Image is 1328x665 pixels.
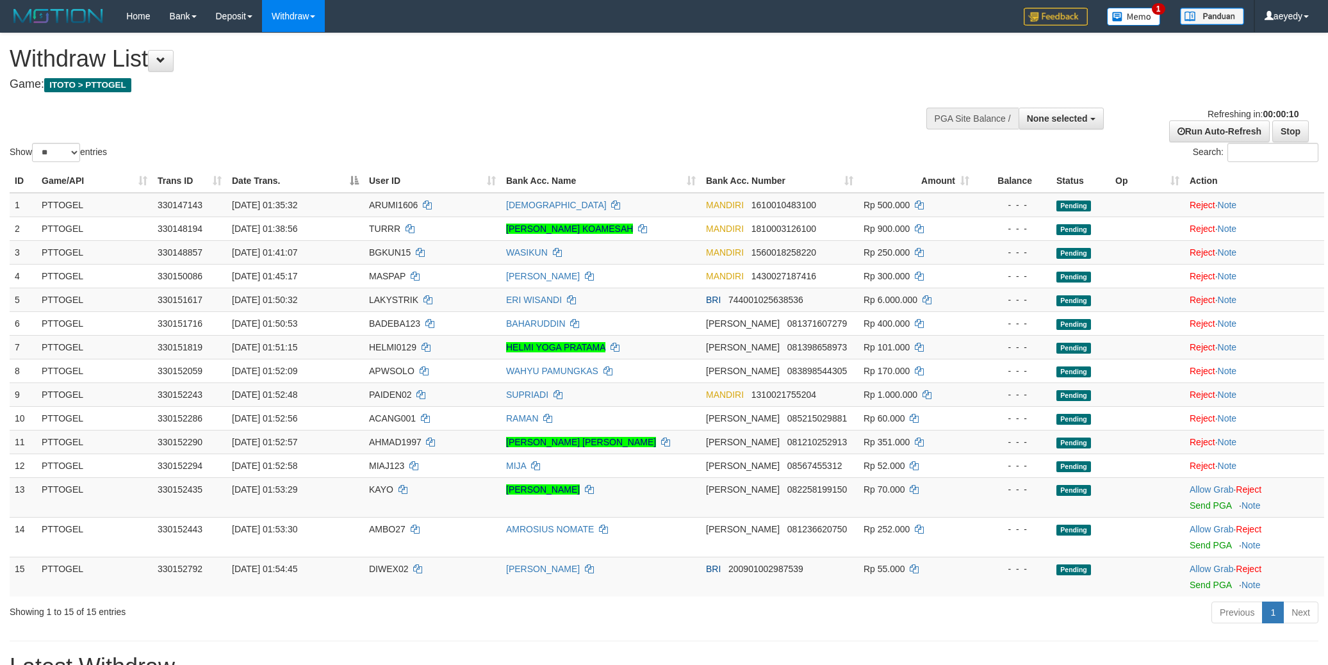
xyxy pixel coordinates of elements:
td: · [1185,477,1324,517]
span: [DATE] 01:52:09 [232,366,297,376]
span: [DATE] 01:53:30 [232,524,297,534]
span: 330151716 [158,318,202,329]
span: 330152792 [158,564,202,574]
span: [PERSON_NAME] [706,318,780,329]
span: MANDIRI [706,390,744,400]
td: PTTOGEL [37,477,152,517]
td: 5 [10,288,37,311]
div: - - - [980,341,1046,354]
span: Pending [1056,438,1091,448]
span: KAYO [369,484,393,495]
div: - - - [980,412,1046,425]
span: Pending [1056,461,1091,472]
span: Pending [1056,525,1091,536]
span: [PERSON_NAME] [706,461,780,471]
a: [PERSON_NAME] [506,484,580,495]
span: AMBO27 [369,524,406,534]
span: None selected [1027,113,1088,124]
select: Showentries [32,143,80,162]
th: Bank Acc. Number: activate to sort column ascending [701,169,858,193]
a: WASIKUN [506,247,548,258]
td: · [1185,430,1324,454]
div: - - - [980,365,1046,377]
img: Button%20Memo.svg [1107,8,1161,26]
span: Pending [1056,272,1091,283]
span: 1 [1152,3,1165,15]
span: [DATE] 01:52:58 [232,461,297,471]
td: PTTOGEL [37,517,152,557]
span: MANDIRI [706,247,744,258]
td: PTTOGEL [37,382,152,406]
span: Rp 300.000 [864,271,910,281]
th: Action [1185,169,1324,193]
img: Feedback.jpg [1024,8,1088,26]
div: - - - [980,317,1046,330]
span: [PERSON_NAME] [706,342,780,352]
a: Send PGA [1190,540,1231,550]
a: Note [1218,342,1237,352]
div: Showing 1 to 15 of 15 entries [10,600,544,618]
span: Copy 081398658973 to clipboard [787,342,847,352]
td: 13 [10,477,37,517]
a: Reject [1190,247,1215,258]
th: Op: activate to sort column ascending [1110,169,1185,193]
td: 9 [10,382,37,406]
div: - - - [980,562,1046,575]
div: - - - [980,523,1046,536]
a: Note [1218,437,1237,447]
a: AMROSIUS NOMATE [506,524,594,534]
span: Rp 351.000 [864,437,910,447]
a: Reject [1190,200,1215,210]
span: Pending [1056,201,1091,211]
span: 330152243 [158,390,202,400]
h4: Game: [10,78,873,91]
td: PTTOGEL [37,359,152,382]
td: · [1185,240,1324,264]
div: - - - [980,246,1046,259]
span: Pending [1056,390,1091,401]
h1: Withdraw List [10,46,873,72]
span: · [1190,484,1236,495]
span: Rp 55.000 [864,564,905,574]
div: - - - [980,483,1046,496]
td: · [1185,517,1324,557]
span: 330148194 [158,224,202,234]
td: · [1185,359,1324,382]
span: Copy 081371607279 to clipboard [787,318,847,329]
a: Allow Grab [1190,564,1233,574]
span: Rp 101.000 [864,342,910,352]
a: RAMAN [506,413,539,423]
span: Rp 252.000 [864,524,910,534]
td: PTTOGEL [37,193,152,217]
span: ARUMI1606 [369,200,418,210]
th: Game/API: activate to sort column ascending [37,169,152,193]
a: Note [1218,318,1237,329]
span: Rp 1.000.000 [864,390,917,400]
td: · [1185,288,1324,311]
span: APWSOLO [369,366,414,376]
span: MASPAP [369,271,406,281]
span: [DATE] 01:45:17 [232,271,297,281]
span: 330152286 [158,413,202,423]
a: Note [1218,200,1237,210]
td: 7 [10,335,37,359]
td: PTTOGEL [37,335,152,359]
td: PTTOGEL [37,557,152,596]
label: Show entries [10,143,107,162]
div: - - - [980,199,1046,211]
td: 2 [10,217,37,240]
span: Copy 085215029881 to clipboard [787,413,847,423]
span: [DATE] 01:50:32 [232,295,297,305]
img: MOTION_logo.png [10,6,107,26]
span: [PERSON_NAME] [706,366,780,376]
span: TURRR [369,224,400,234]
td: 12 [10,454,37,477]
td: 11 [10,430,37,454]
span: Pending [1056,343,1091,354]
a: Reject [1190,342,1215,352]
span: Pending [1056,248,1091,259]
td: 4 [10,264,37,288]
a: Reject [1190,437,1215,447]
button: None selected [1019,108,1104,129]
th: Amount: activate to sort column ascending [858,169,974,193]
